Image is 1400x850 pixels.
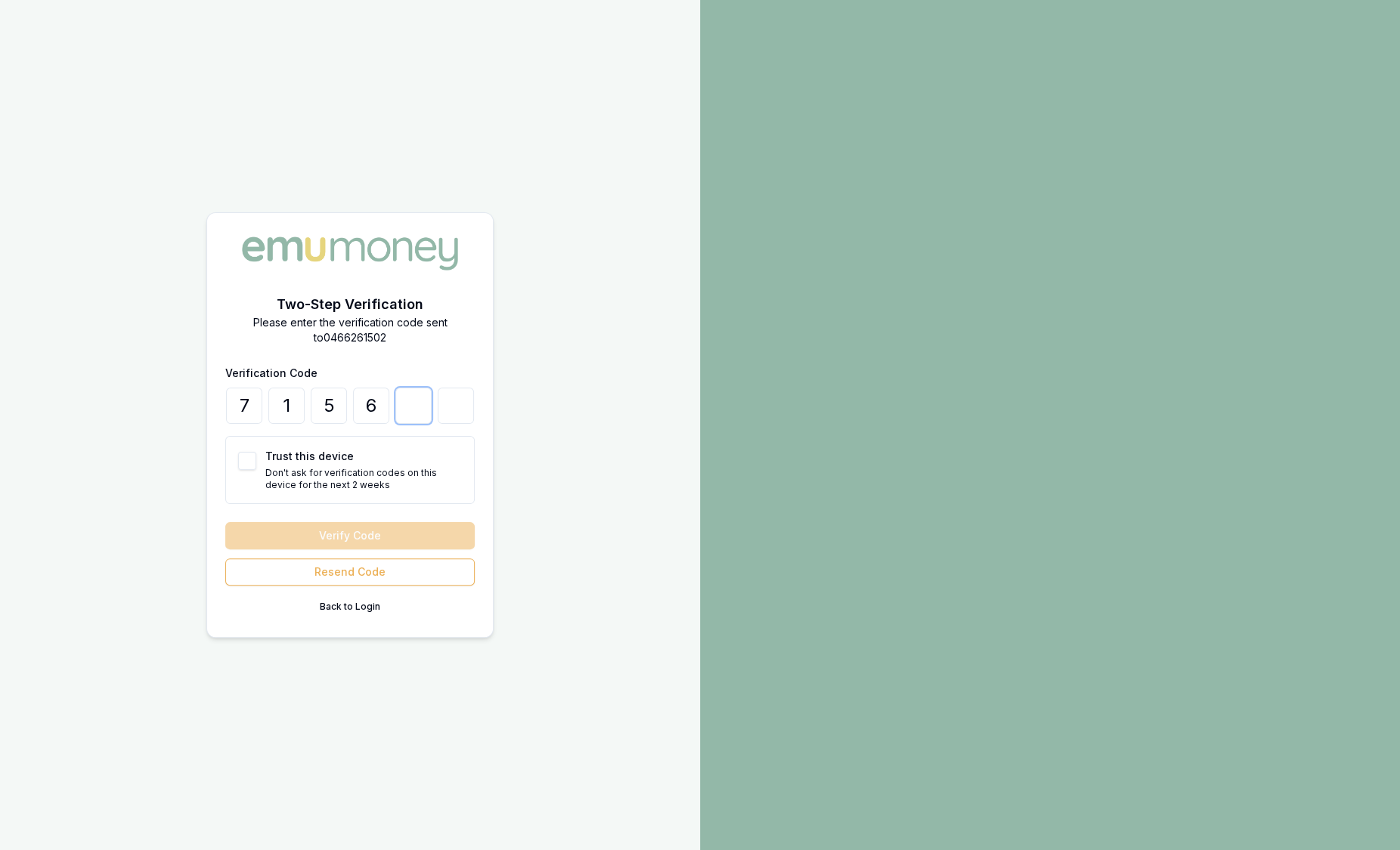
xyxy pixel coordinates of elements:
label: Verification Code [225,366,317,379]
button: Resend Code [225,558,475,586]
img: Emu Money [237,231,463,275]
h2: Two-Step Verification [225,294,475,315]
label: Trust this device [265,450,354,462]
p: Don't ask for verification codes on this device for the next 2 weeks [265,467,462,491]
button: Back to Login [225,595,475,619]
p: Please enter the verification code sent to 0466261502 [225,315,475,345]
